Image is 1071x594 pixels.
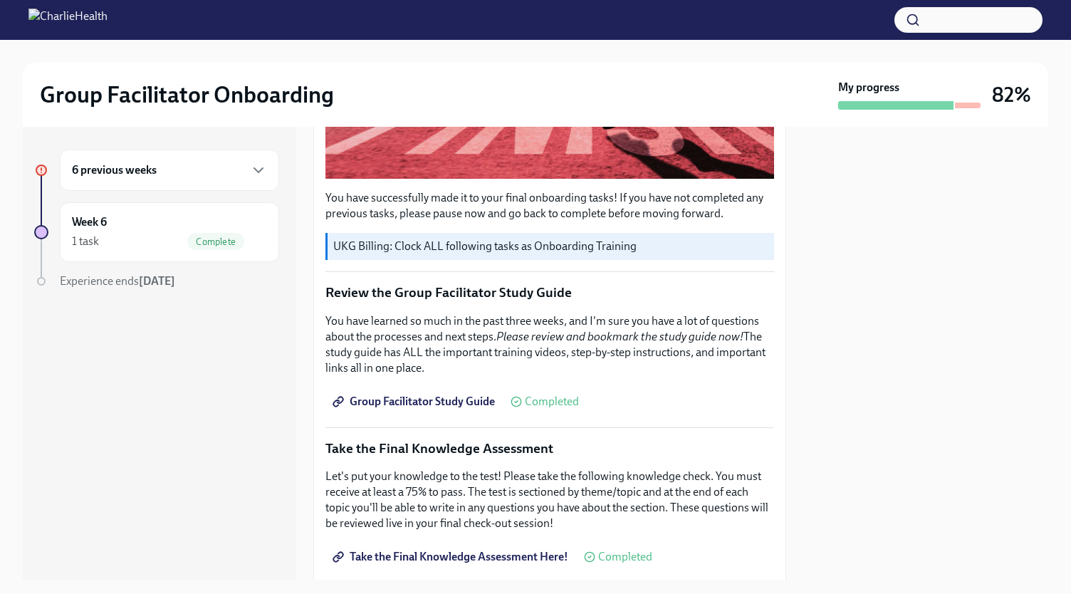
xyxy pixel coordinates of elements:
[187,236,244,247] span: Complete
[28,9,108,31] img: CharlieHealth
[40,80,334,109] h2: Group Facilitator Onboarding
[325,190,774,222] p: You have successfully made it to your final onboarding tasks! If you have not completed any previ...
[325,283,774,302] p: Review the Group Facilitator Study Guide
[325,469,774,531] p: Let's put your knowledge to the test! Please take the following knowledge check. You must receive...
[496,330,743,343] em: Please review and bookmark the study guide now!
[72,234,99,249] div: 1 task
[72,214,107,230] h6: Week 6
[34,202,279,262] a: Week 61 taskComplete
[325,543,578,571] a: Take the Final Knowledge Assessment Here!
[325,387,505,416] a: Group Facilitator Study Guide
[335,395,495,409] span: Group Facilitator Study Guide
[60,150,279,191] div: 6 previous weeks
[992,82,1031,108] h3: 82%
[60,274,175,288] span: Experience ends
[333,239,768,254] p: UKG Billing: Clock ALL following tasks as Onboarding Training
[525,396,579,407] span: Completed
[598,551,652,563] span: Completed
[72,162,157,178] h6: 6 previous weeks
[335,550,568,564] span: Take the Final Knowledge Assessment Here!
[838,80,899,95] strong: My progress
[139,274,175,288] strong: [DATE]
[325,313,774,376] p: You have learned so much in the past three weeks, and I'm sure you have a lot of questions about ...
[325,439,774,458] p: Take the Final Knowledge Assessment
